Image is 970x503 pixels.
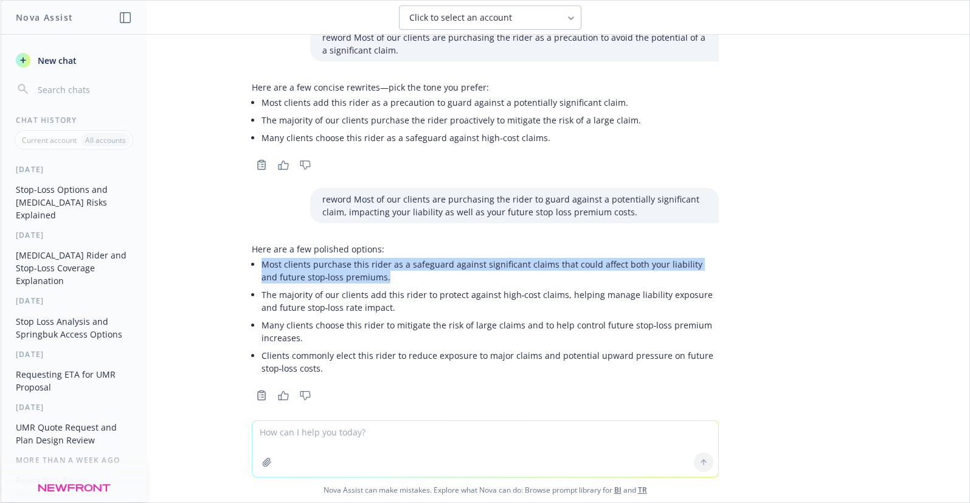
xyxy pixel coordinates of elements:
[1,230,147,240] div: [DATE]
[11,364,137,397] button: Requesting ETA for UMR Proposal
[1,349,147,359] div: [DATE]
[22,135,77,145] p: Current account
[1,164,147,175] div: [DATE]
[1,296,147,306] div: [DATE]
[296,156,315,173] button: Thumbs down
[1,402,147,412] div: [DATE]
[262,94,641,111] li: Most clients add this rider as a precaution to guard against a potentially significant claim.
[262,111,641,129] li: The majority of our clients purchase the rider proactively to mitigate the risk of a large claim.
[262,316,719,347] li: Many clients choose this rider to mitigate the risk of large claims and to help control future st...
[614,485,622,495] a: BI
[11,179,137,225] button: Stop-Loss Options and [MEDICAL_DATA] Risks Explained
[35,81,132,98] input: Search chats
[11,49,137,71] button: New chat
[262,347,719,377] li: Clients commonly elect this rider to reduce exposure to major claims and potential upward pressur...
[262,129,641,147] li: Many clients choose this rider as a safeguard against high-cost claims.
[1,455,147,465] div: More than a week ago
[1,115,147,125] div: Chat History
[638,485,647,495] a: TR
[322,193,707,218] p: reword Most of our clients are purchasing the rider to guard against a potentially significant cl...
[85,135,126,145] p: All accounts
[11,417,137,450] button: UMR Quote Request and Plan Design Review
[399,5,581,30] button: Click to select an account
[11,311,137,344] button: Stop Loss Analysis and Springbuk Access Options
[262,286,719,316] li: The majority of our clients add this rider to protect against high‑cost claims, helping manage li...
[256,159,267,170] svg: Copy to clipboard
[296,387,315,404] button: Thumbs down
[262,255,719,286] li: Most clients purchase this rider as a safeguard against significant claims that could affect both...
[252,81,641,94] p: Here are a few concise rewrites—pick the tone you prefer:
[11,245,137,291] button: [MEDICAL_DATA] Rider and Stop-Loss Coverage Explanation
[252,243,719,255] p: Here are a few polished options:
[5,477,965,502] span: Nova Assist can make mistakes. Explore what Nova can do: Browse prompt library for and
[11,470,137,503] button: Rewording Access Walkthrough Request
[322,31,707,57] p: reword Most of our clients are purchasing the rider as a precaution to avoid the potential of a a...
[256,390,267,401] svg: Copy to clipboard
[16,11,73,24] h1: Nova Assist
[409,12,512,24] span: Click to select an account
[35,54,77,67] span: New chat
